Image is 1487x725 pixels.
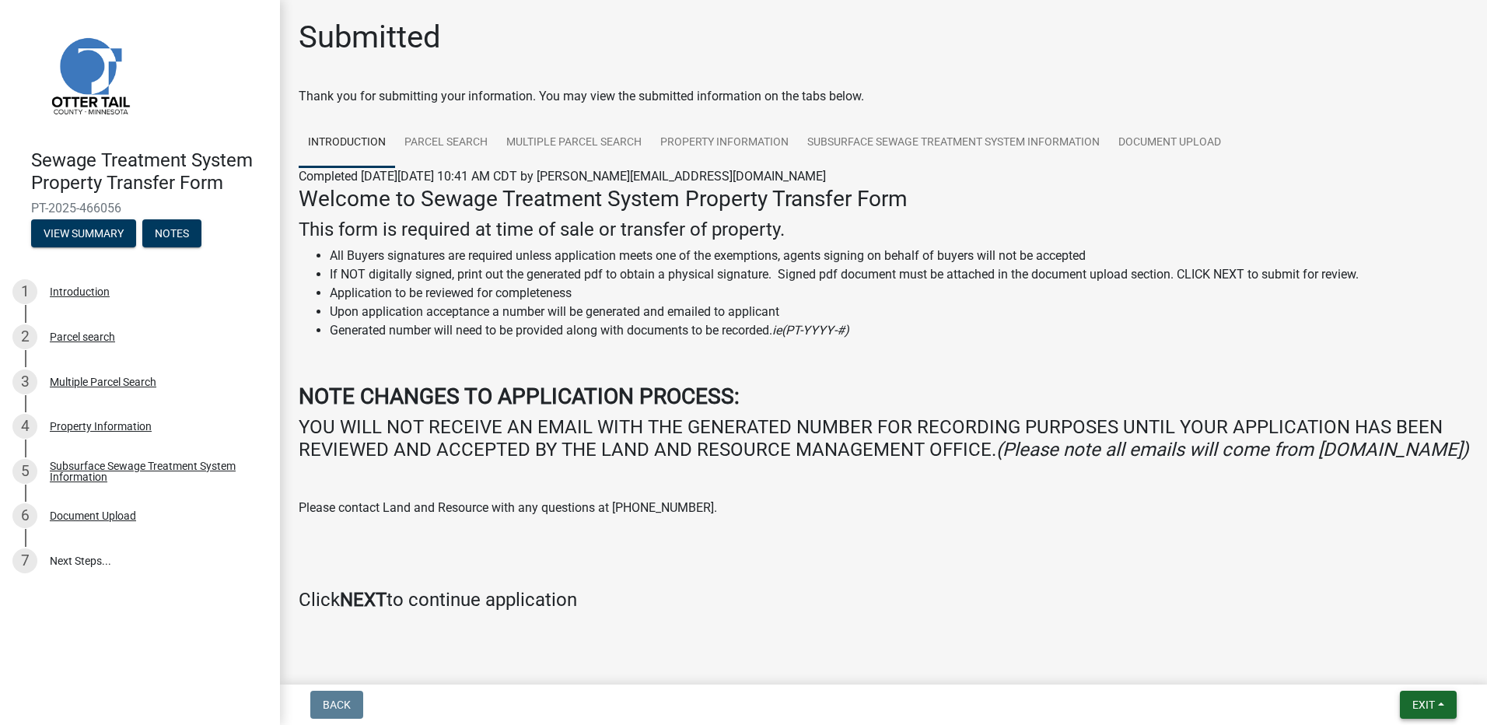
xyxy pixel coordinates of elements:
div: Document Upload [50,510,136,521]
div: Thank you for submitting your information. You may view the submitted information on the tabs below. [299,87,1468,106]
div: 5 [12,459,37,484]
li: If NOT digitally signed, print out the generated pdf to obtain a physical signature. Signed pdf d... [330,265,1468,284]
a: Document Upload [1109,118,1230,168]
strong: NOTE CHANGES TO APPLICATION PROCESS: [299,384,740,409]
span: Completed [DATE][DATE] 10:41 AM CDT by [PERSON_NAME][EMAIL_ADDRESS][DOMAIN_NAME] [299,169,826,184]
img: Otter Tail County, Minnesota [31,16,148,133]
h4: YOU WILL NOT RECEIVE AN EMAIL WITH THE GENERATED NUMBER FOR RECORDING PURPOSES UNTIL YOUR APPLICA... [299,416,1468,461]
button: View Summary [31,219,136,247]
h4: Sewage Treatment System Property Transfer Form [31,149,268,194]
wm-modal-confirm: Notes [142,228,201,240]
h1: Submitted [299,19,441,56]
button: Back [310,691,363,719]
a: Parcel search [395,118,497,168]
div: Subsurface Sewage Treatment System Information [50,461,255,482]
div: 1 [12,279,37,304]
div: 2 [12,324,37,349]
h3: Welcome to Sewage Treatment System Property Transfer Form [299,186,1468,212]
i: ie(PT-YYYY-#) [772,323,849,338]
div: Multiple Parcel Search [50,377,156,387]
button: Exit [1400,691,1457,719]
a: Subsurface Sewage Treatment System Information [798,118,1109,168]
div: Parcel search [50,331,115,342]
p: Please contact Land and Resource with any questions at [PHONE_NUMBER]. [299,499,1468,517]
a: Multiple Parcel Search [497,118,651,168]
div: 3 [12,370,37,394]
span: Exit [1412,699,1435,711]
strong: NEXT [340,589,387,611]
wm-modal-confirm: Summary [31,228,136,240]
h4: This form is required at time of sale or transfer of property. [299,219,1468,241]
button: Notes [142,219,201,247]
i: (Please note all emails will come from [DOMAIN_NAME]) [996,439,1468,461]
li: Upon application acceptance a number will be generated and emailed to applicant [330,303,1468,321]
li: Generated number will need to be provided along with documents to be recorded. [330,321,1468,340]
span: Back [323,699,351,711]
div: 4 [12,414,37,439]
li: Application to be reviewed for completeness [330,284,1468,303]
div: 7 [12,548,37,573]
div: Property Information [50,421,152,432]
div: Introduction [50,286,110,297]
h4: Click to continue application [299,589,1468,611]
div: 6 [12,503,37,528]
a: Property Information [651,118,798,168]
span: PT-2025-466056 [31,201,249,215]
a: Introduction [299,118,395,168]
li: All Buyers signatures are required unless application meets one of the exemptions, agents signing... [330,247,1468,265]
